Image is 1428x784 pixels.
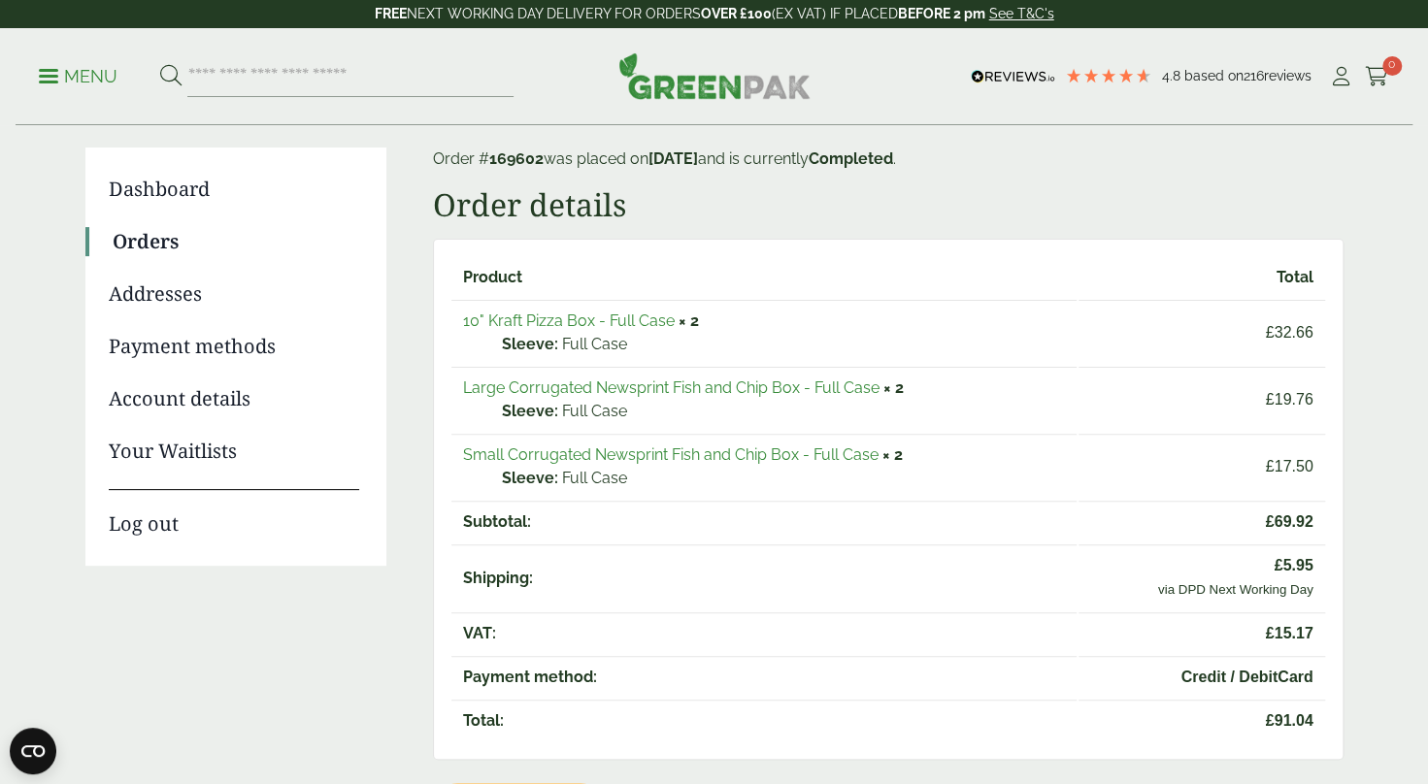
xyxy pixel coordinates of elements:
[10,728,56,774] button: Open CMP widget
[433,186,1344,223] h2: Order details
[1266,513,1275,530] span: £
[109,489,359,539] a: Log out
[1382,56,1402,76] span: 0
[1090,622,1313,645] span: 15.17
[451,612,1077,654] th: VAT:
[1266,625,1275,641] span: £
[1079,656,1325,698] td: Credit / DebitCard
[502,467,558,490] strong: Sleeve:
[1244,68,1264,83] span: 216
[1266,324,1275,341] span: £
[451,700,1077,741] th: Total:
[463,311,675,330] a: 10" Kraft Pizza Box - Full Case
[989,6,1054,21] a: See T&C's
[1266,391,1313,408] bdi: 19.76
[502,400,1065,423] p: Full Case
[109,437,359,466] a: Your Waitlists
[451,257,1077,298] th: Product
[898,6,985,21] strong: BEFORE 2 pm
[433,147,1344,171] p: Order # was placed on and is currently .
[1162,68,1184,83] span: 4.8
[883,378,904,397] strong: × 2
[648,149,698,168] mark: [DATE]
[1266,391,1275,408] span: £
[109,332,359,361] a: Payment methods
[502,333,1065,356] p: Full Case
[463,445,879,464] a: Small Corrugated Newsprint Fish and Chip Box - Full Case
[809,149,893,168] mark: Completed
[1266,324,1313,341] bdi: 32.66
[39,65,117,84] a: Menu
[679,311,699,330] strong: × 2
[502,400,558,423] strong: Sleeve:
[109,279,359,309] a: Addresses
[39,65,117,88] p: Menu
[1329,67,1353,86] i: My Account
[451,656,1077,698] th: Payment method:
[109,384,359,413] a: Account details
[971,70,1055,83] img: REVIEWS.io
[1274,557,1282,573] span: £
[1090,709,1313,733] span: 91.04
[1266,458,1313,474] bdi: 17.50
[502,467,1065,490] p: Full Case
[451,544,1077,610] th: Shipping:
[1266,712,1275,729] span: £
[1184,68,1244,83] span: Based on
[1065,67,1152,84] div: 4.79 Stars
[701,6,772,21] strong: OVER £100
[1158,582,1313,597] small: via DPD Next Working Day
[109,175,359,204] a: Dashboard
[1266,458,1275,474] span: £
[1264,68,1312,83] span: reviews
[463,378,880,397] a: Large Corrugated Newsprint Fish and Chip Box - Full Case
[1090,554,1313,577] span: 5.95
[451,501,1077,542] th: Subtotal:
[489,149,544,168] mark: 169602
[502,333,558,356] strong: Sleeve:
[113,227,359,256] a: Orders
[618,52,811,99] img: GreenPak Supplies
[1365,62,1389,91] a: 0
[1365,67,1389,86] i: Cart
[1079,257,1325,298] th: Total
[375,6,407,21] strong: FREE
[1090,510,1313,534] span: 69.92
[882,445,903,464] strong: × 2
